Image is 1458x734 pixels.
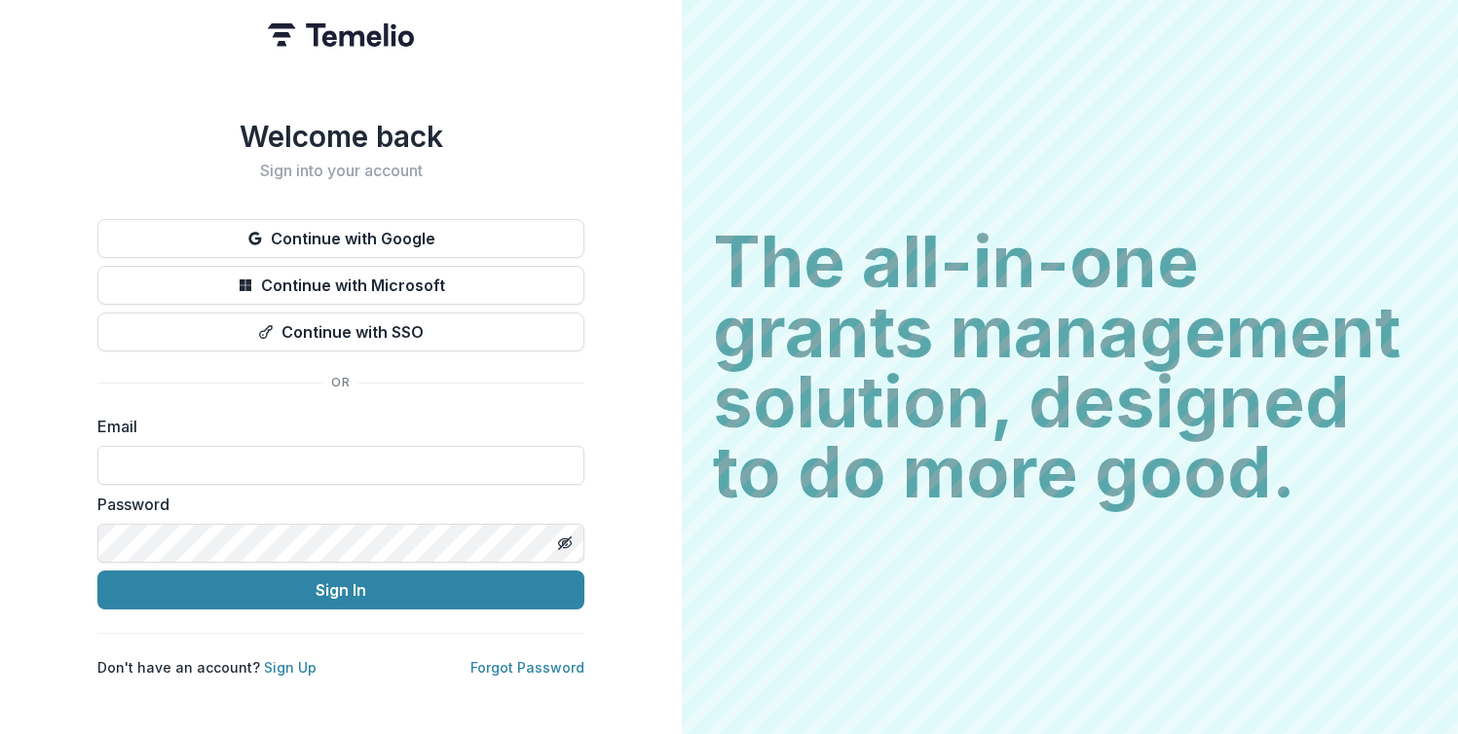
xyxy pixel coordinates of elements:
button: Continue with Microsoft [97,266,584,305]
h2: Sign into your account [97,162,584,180]
label: Password [97,493,573,516]
a: Forgot Password [470,659,584,676]
a: Sign Up [264,659,317,676]
label: Email [97,415,573,438]
h1: Welcome back [97,119,584,154]
p: Don't have an account? [97,657,317,678]
img: Temelio [268,23,414,47]
button: Toggle password visibility [549,528,580,559]
button: Continue with Google [97,219,584,258]
button: Sign In [97,570,584,609]
button: Continue with SSO [97,312,584,351]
